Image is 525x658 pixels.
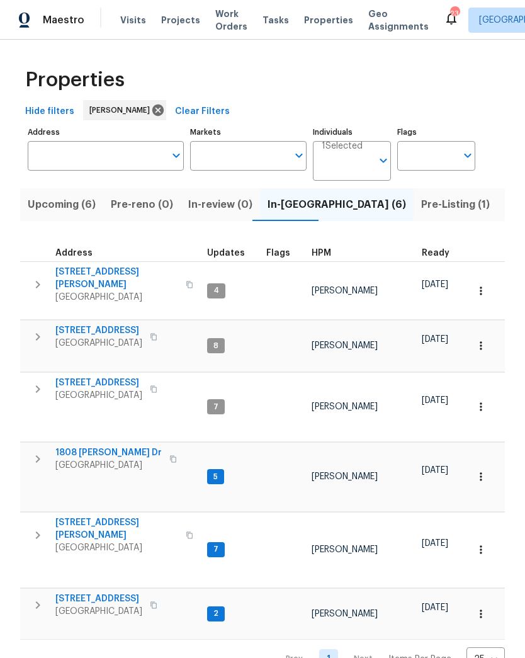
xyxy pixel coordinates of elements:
[422,466,448,475] span: [DATE]
[422,249,461,258] div: Earliest renovation start date (first business day after COE or Checkout)
[312,341,378,350] span: [PERSON_NAME]
[43,14,84,26] span: Maestro
[312,249,331,258] span: HPM
[262,16,289,25] span: Tasks
[83,100,166,120] div: [PERSON_NAME]
[422,539,448,548] span: [DATE]
[55,516,178,542] span: [STREET_ADDRESS][PERSON_NAME]
[312,286,378,295] span: [PERSON_NAME]
[55,459,162,472] span: [GEOGRAPHIC_DATA]
[312,472,378,481] span: [PERSON_NAME]
[55,266,178,291] span: [STREET_ADDRESS][PERSON_NAME]
[170,100,235,123] button: Clear Filters
[55,377,142,389] span: [STREET_ADDRESS]
[208,341,223,351] span: 8
[208,472,223,482] span: 5
[422,603,448,612] span: [DATE]
[422,249,449,258] span: Ready
[208,285,224,296] span: 4
[421,196,490,213] span: Pre-Listing (1)
[268,196,406,213] span: In-[GEOGRAPHIC_DATA] (6)
[208,608,223,619] span: 2
[215,8,247,33] span: Work Orders
[459,147,477,164] button: Open
[55,337,142,349] span: [GEOGRAPHIC_DATA]
[422,280,448,289] span: [DATE]
[55,389,142,402] span: [GEOGRAPHIC_DATA]
[28,128,184,136] label: Address
[266,249,290,258] span: Flags
[375,152,392,169] button: Open
[312,610,378,618] span: [PERSON_NAME]
[89,104,155,116] span: [PERSON_NAME]
[312,402,378,411] span: [PERSON_NAME]
[290,147,308,164] button: Open
[397,128,475,136] label: Flags
[312,545,378,554] span: [PERSON_NAME]
[368,8,429,33] span: Geo Assignments
[20,100,79,123] button: Hide filters
[55,542,178,554] span: [GEOGRAPHIC_DATA]
[55,291,178,303] span: [GEOGRAPHIC_DATA]
[28,196,96,213] span: Upcoming (6)
[25,74,125,86] span: Properties
[313,128,391,136] label: Individuals
[55,605,142,618] span: [GEOGRAPHIC_DATA]
[450,8,459,20] div: 23
[55,593,142,605] span: [STREET_ADDRESS]
[322,141,363,152] span: 1 Selected
[161,14,200,26] span: Projects
[207,249,245,258] span: Updates
[422,396,448,405] span: [DATE]
[55,446,162,459] span: 1808 [PERSON_NAME] Dr
[422,335,448,344] span: [DATE]
[55,249,93,258] span: Address
[55,324,142,337] span: [STREET_ADDRESS]
[167,147,185,164] button: Open
[25,104,74,120] span: Hide filters
[190,128,307,136] label: Markets
[111,196,173,213] span: Pre-reno (0)
[175,104,230,120] span: Clear Filters
[208,402,223,412] span: 7
[208,544,223,555] span: 7
[304,14,353,26] span: Properties
[188,196,252,213] span: In-review (0)
[120,14,146,26] span: Visits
